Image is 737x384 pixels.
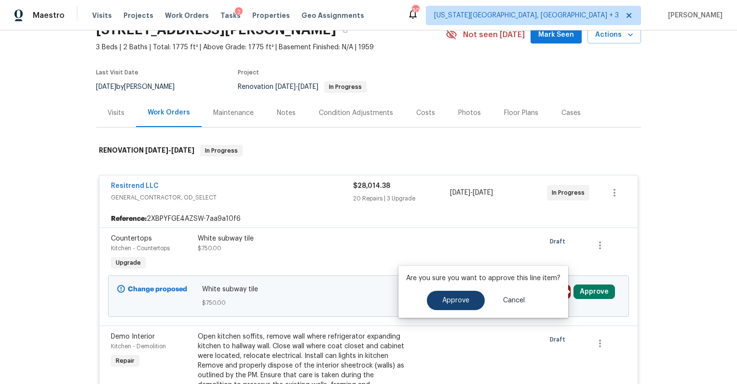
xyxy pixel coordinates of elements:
div: Visits [108,108,124,118]
button: Approve [427,291,485,310]
span: $28,014.38 [353,183,390,189]
span: Actions [595,29,633,41]
button: Mark Seen [531,26,582,44]
div: 30 [412,6,419,15]
div: Maintenance [213,108,254,118]
span: [US_STATE][GEOGRAPHIC_DATA], [GEOGRAPHIC_DATA] + 3 [434,11,619,20]
span: [DATE] [275,84,296,90]
span: [DATE] [96,84,116,90]
span: Kitchen - Demolition [111,343,166,349]
b: Change proposed [128,286,187,293]
span: Projects [123,11,153,20]
div: Floor Plans [504,108,538,118]
span: Approve [442,297,469,304]
span: Work Orders [165,11,209,20]
div: Photos [458,108,481,118]
span: - [145,147,194,154]
span: Visits [92,11,112,20]
span: In Progress [201,146,242,156]
span: Mark Seen [538,29,574,41]
span: Last Visit Date [96,70,138,75]
div: Costs [416,108,435,118]
span: Properties [252,11,290,20]
span: 3 Beds | 2 Baths | Total: 1775 ft² | Above Grade: 1775 ft² | Basement Finished: N/A | 1959 [96,43,446,52]
span: - [275,84,318,90]
div: 2 [235,7,243,17]
span: Draft [550,335,569,344]
span: [PERSON_NAME] [664,11,723,20]
span: Countertops [111,235,152,242]
span: Renovation [238,84,367,90]
span: In Progress [325,84,366,90]
span: In Progress [552,188,588,198]
button: Actions [587,26,641,44]
span: Maestro [33,11,65,20]
p: Are you sure you want to approve this line item? [406,273,560,283]
span: Not seen [DATE] [463,30,525,40]
div: 20 Repairs | 3 Upgrade [353,194,450,203]
div: White subway tile [198,234,409,243]
span: Demo Interior [111,333,155,340]
div: Cases [561,108,581,118]
div: RENOVATION [DATE]-[DATE]In Progress [96,135,641,166]
span: Upgrade [112,258,145,268]
div: by [PERSON_NAME] [96,81,186,93]
span: Geo Assignments [301,11,364,20]
span: [DATE] [298,84,318,90]
div: Work Orders [148,108,190,117]
span: Repair [112,356,138,366]
span: Cancel [503,297,525,304]
div: 2XBPYFGE4AZSW-7aa9a10f6 [99,210,638,228]
a: Resitrend LLC [111,183,159,189]
b: Reference: [111,214,147,224]
button: Cancel [488,291,540,310]
span: [DATE] [171,147,194,154]
span: GENERAL_CONTRACTOR, OD_SELECT [111,193,353,202]
span: Tasks [220,12,241,19]
span: [DATE] [450,189,470,196]
div: Notes [277,108,296,118]
span: Draft [550,237,569,246]
span: White subway tile [202,284,535,294]
h2: [STREET_ADDRESS][PERSON_NAME] [96,25,336,35]
span: $750.00 [202,298,535,308]
span: - [450,188,493,198]
h6: RENOVATION [99,145,194,156]
button: Approve [573,284,615,299]
span: Project [238,70,259,75]
span: [DATE] [473,189,493,196]
span: Kitchen - Countertops [111,245,170,251]
span: [DATE] [145,147,168,154]
span: $750.00 [198,245,221,251]
div: Condition Adjustments [319,108,393,118]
